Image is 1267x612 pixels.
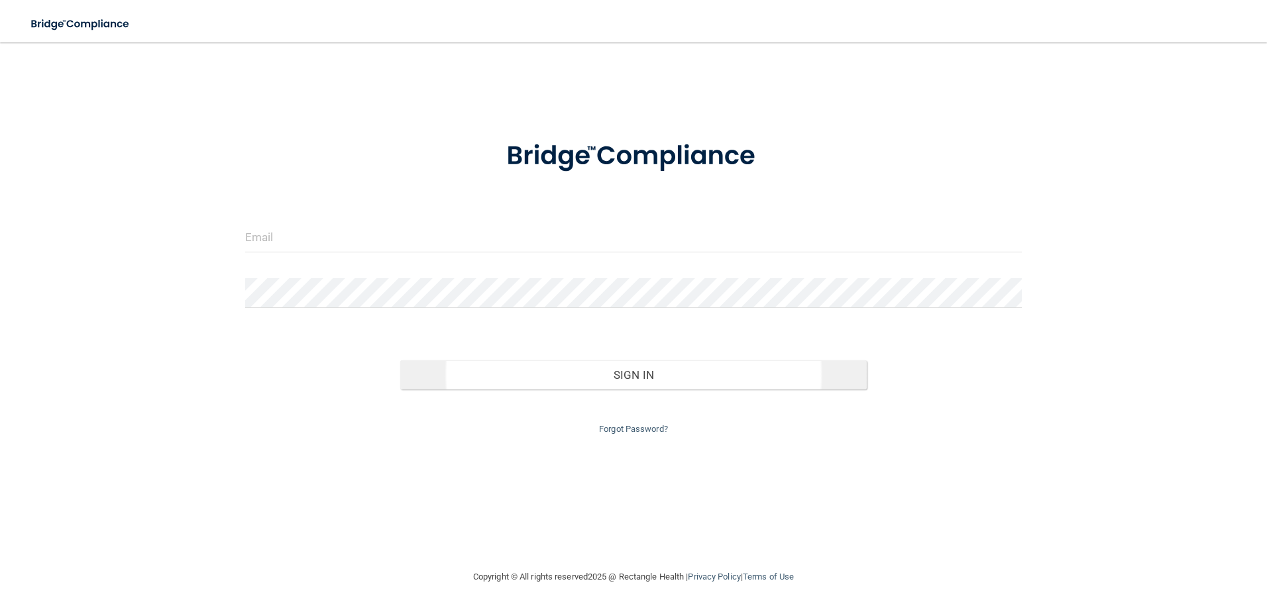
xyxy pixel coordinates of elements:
[743,572,794,582] a: Terms of Use
[245,223,1022,252] input: Email
[479,122,788,191] img: bridge_compliance_login_screen.278c3ca4.svg
[392,556,875,598] div: Copyright © All rights reserved 2025 @ Rectangle Health | |
[20,11,142,38] img: bridge_compliance_login_screen.278c3ca4.svg
[599,424,668,434] a: Forgot Password?
[400,360,867,389] button: Sign In
[1038,518,1251,571] iframe: Drift Widget Chat Controller
[688,572,740,582] a: Privacy Policy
